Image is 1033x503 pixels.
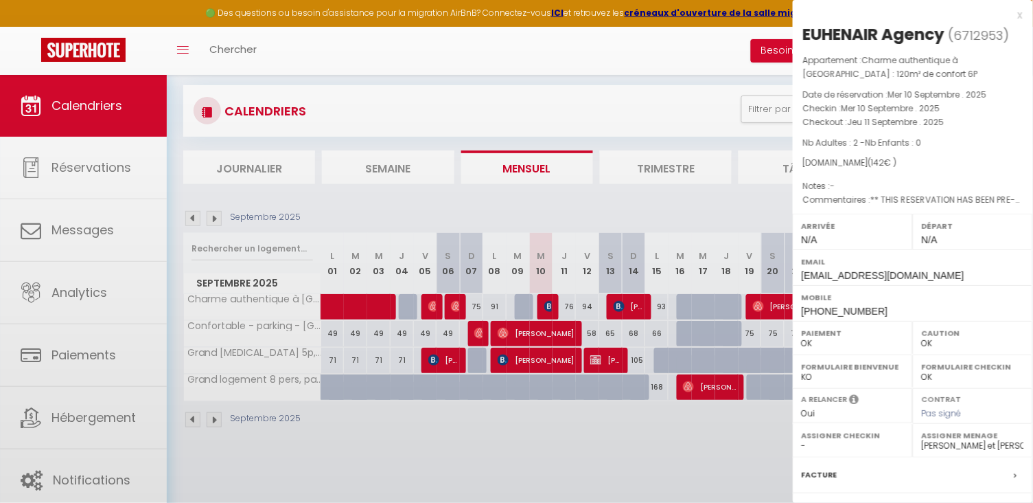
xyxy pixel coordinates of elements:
label: Contrat [922,394,962,403]
span: [EMAIL_ADDRESS][DOMAIN_NAME] [802,270,964,281]
label: Facture [802,468,837,482]
span: 6712953 [954,27,1003,44]
label: Assigner Checkin [802,429,904,443]
span: Mer 10 Septembre . 2025 [888,89,987,100]
span: Charme authentique à [GEOGRAPHIC_DATA] : 120m² de confort 6P [803,54,978,80]
p: Notes : [803,179,1023,193]
span: Pas signé [922,407,962,419]
label: A relancer [802,394,848,405]
div: EUHENAIR Agency [803,23,945,45]
div: x [793,7,1023,23]
label: Arrivée [802,219,904,233]
span: Mer 10 Septembre . 2025 [842,102,940,114]
span: Nb Enfants : 0 [866,137,922,148]
label: Départ [922,219,1024,233]
div: [DOMAIN_NAME] [803,157,1023,170]
label: Mobile [802,291,1024,304]
label: Formulaire Checkin [922,360,1024,374]
span: Nb Adultes : 2 - [803,137,922,148]
span: ( ) [949,25,1010,45]
label: Paiement [802,326,904,340]
span: - [831,180,835,192]
span: N/A [802,234,817,245]
p: Commentaires : [803,193,1023,207]
label: Email [802,255,1024,269]
span: 142 [872,157,885,168]
i: Sélectionner OUI si vous souhaiter envoyer les séquences de messages post-checkout [850,394,859,409]
label: Formulaire Bienvenue [802,360,904,374]
p: Date de réservation : [803,88,1023,102]
span: N/A [922,234,938,245]
span: [PHONE_NUMBER] [802,306,888,317]
span: ( € ) [868,157,897,168]
iframe: Chat [975,441,1023,493]
p: Checkout : [803,115,1023,129]
p: Checkin : [803,102,1023,115]
button: Ouvrir le widget de chat LiveChat [11,5,52,47]
label: Assigner Menage [922,429,1024,443]
span: Jeu 11 Septembre . 2025 [848,116,944,128]
label: Caution [922,326,1024,340]
p: Appartement : [803,54,1023,81]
